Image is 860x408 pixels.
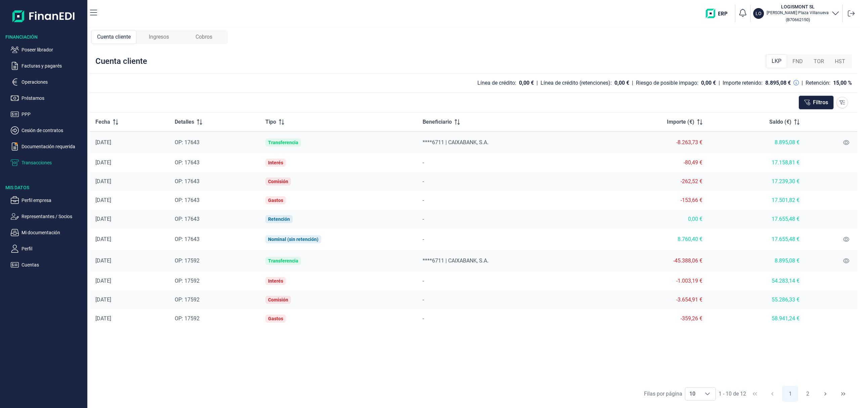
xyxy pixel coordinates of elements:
div: Interés [268,278,283,284]
button: Operaciones [11,78,85,86]
span: - [423,315,424,322]
p: Préstamos [21,94,85,102]
div: Línea de crédito (retenciones): [541,80,612,86]
div: [DATE] [95,236,164,243]
div: 0,00 € [519,80,534,86]
button: First Page [747,386,763,402]
span: Detalles [175,118,194,126]
button: Facturas y pagarés [11,62,85,70]
div: 8.895,08 € [765,80,791,86]
div: -1.003,19 € [604,278,702,284]
button: Documentación requerida [11,142,85,151]
button: Perfil empresa [11,196,85,204]
p: LO [756,10,762,17]
div: Cobros [181,30,226,44]
img: Logo de aplicación [12,5,75,27]
button: LOLOGISMONT SL[PERSON_NAME] Plaza Villanueva(B70662150) [753,3,840,24]
span: Importe (€) [667,118,694,126]
p: Facturas y pagarés [21,62,85,70]
div: 17.501,82 € [713,197,799,204]
span: - [423,159,424,166]
span: - [423,278,424,284]
span: OP: 17643 [175,236,200,242]
button: Representantes / Socios [11,212,85,220]
div: Gastos [268,316,283,321]
p: Perfil [21,245,85,253]
span: Ingresos [149,33,169,41]
p: Perfil empresa [21,196,85,204]
div: Retención [268,216,290,222]
div: [DATE] [95,139,164,146]
div: -262,52 € [604,178,702,185]
div: | [719,79,720,87]
span: Beneficiario [423,118,452,126]
span: Cuenta cliente [97,33,131,41]
span: OP: 17643 [175,197,200,203]
div: Transferencia [268,140,298,145]
div: -45.388,06 € [604,257,702,264]
button: Transacciones [11,159,85,167]
p: Operaciones [21,78,85,86]
div: [DATE] [95,216,164,222]
div: HST [829,55,851,68]
span: ****6711 | CAIXABANK, S.A. [423,139,488,146]
button: Page 1 [782,386,798,402]
button: Page 2 [800,386,816,402]
div: 15,00 % [833,80,852,86]
span: TOR [814,57,824,66]
div: [DATE] [95,315,164,322]
div: 17.655,48 € [713,216,799,222]
button: Mi documentación [11,229,85,237]
div: 55.286,33 € [713,296,799,303]
p: Documentación requerida [21,142,85,151]
p: PPP [21,110,85,118]
span: LKP [772,57,781,65]
div: 17.158,81 € [713,159,799,166]
div: Riesgo de posible impago: [636,80,698,86]
div: -359,26 € [604,315,702,322]
span: OP: 17643 [175,178,200,185]
div: [DATE] [95,178,164,185]
div: -8.263,73 € [604,139,702,146]
div: 8.895,08 € [713,139,799,146]
span: Cobros [196,33,212,41]
div: 17.655,48 € [713,236,799,243]
div: Transferencia [268,258,298,263]
div: | [632,79,633,87]
span: - [423,296,424,303]
button: Perfil [11,245,85,253]
h3: LOGISMONT SL [767,3,829,10]
div: -153,66 € [604,197,702,204]
div: Choose [699,387,716,400]
div: | [802,79,803,87]
div: Nominal (sin retención) [268,237,318,242]
span: OP: 17643 [175,159,200,166]
span: OP: 17592 [175,296,200,303]
span: Tipo [265,118,276,126]
span: 10 [685,387,699,400]
span: OP: 17592 [175,257,200,264]
span: Saldo (€) [769,118,791,126]
button: Préstamos [11,94,85,102]
div: Gastos [268,198,283,203]
div: 17.239,30 € [713,178,799,185]
div: [DATE] [95,159,164,166]
span: Fecha [95,118,110,126]
div: Cuenta cliente [95,56,147,67]
button: Poseer librador [11,46,85,54]
span: ****6711 | CAIXABANK, S.A. [423,257,488,264]
div: Ingresos [136,30,181,44]
button: Last Page [835,386,851,402]
span: - [423,216,424,222]
span: OP: 17592 [175,315,200,322]
div: Línea de crédito: [477,80,516,86]
div: [DATE] [95,197,164,204]
div: -80,49 € [604,159,702,166]
p: Mi documentación [21,229,85,237]
div: Comisión [268,297,288,302]
button: Filtros [799,95,834,110]
span: - [423,178,424,185]
div: [DATE] [95,257,164,264]
img: erp [706,9,732,18]
div: -3.654,91 € [604,296,702,303]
